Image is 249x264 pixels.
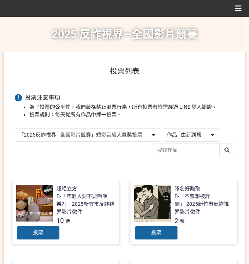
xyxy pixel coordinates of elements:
span: 票 [180,218,185,224]
div: B-「不曾想被詐騙」-2025新竹市反詐視界影片徵件 [175,193,233,216]
div: B-「年輕人要不要呱呱樂?」 -2025新竹市反詐視界影片徵件 [56,193,115,216]
span: 2 [175,217,178,224]
span: 票 [65,218,70,224]
a: 超絕立方B-「年輕人要不要呱呱樂?」 -2025新竹市反詐視界影片徵件10票投票 [12,181,119,244]
li: 為了投票的公平性，我們嚴格禁止灌票行為，所有投票者皆需經過 LINE 登入認證。 [29,103,234,111]
span: 投票 [151,230,161,235]
h1: 2025 反詐視界—全國影片競賽 [52,17,198,52]
li: 投票規則：每天從所有作品中擇一投票。 [29,111,234,119]
div: 隊名好難取 [175,185,200,193]
span: 10 [56,217,64,224]
div: 超絕立方 [56,185,77,193]
span: 投票 [33,230,43,235]
span: 投票注意事項 [25,94,60,101]
a: 隊名好難取B-「不曾想被詐騙」-2025新竹市反詐視界影片徵件2票投票 [130,181,237,244]
input: 搜尋作品 [153,144,234,157]
h1: 投票列表 [15,67,234,75]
